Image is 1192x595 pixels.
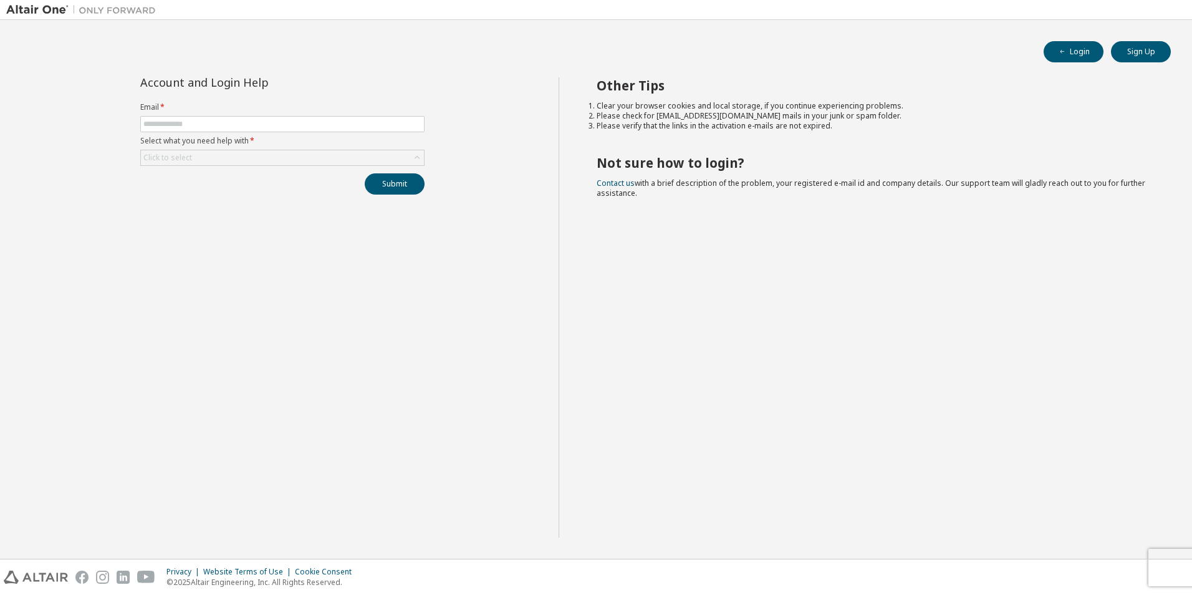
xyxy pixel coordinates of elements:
div: Privacy [166,567,203,577]
img: altair_logo.svg [4,571,68,584]
label: Email [140,102,425,112]
li: Please verify that the links in the activation e-mails are not expired. [597,121,1149,131]
li: Please check for [EMAIL_ADDRESS][DOMAIN_NAME] mails in your junk or spam folder. [597,111,1149,121]
span: with a brief description of the problem, your registered e-mail id and company details. Our suppo... [597,178,1145,198]
div: Cookie Consent [295,567,359,577]
a: Contact us [597,178,635,188]
div: Click to select [141,150,424,165]
label: Select what you need help with [140,136,425,146]
img: facebook.svg [75,571,89,584]
img: instagram.svg [96,571,109,584]
img: linkedin.svg [117,571,130,584]
div: Website Terms of Use [203,567,295,577]
div: Click to select [143,153,192,163]
button: Sign Up [1111,41,1171,62]
div: Account and Login Help [140,77,368,87]
button: Submit [365,173,425,195]
li: Clear your browser cookies and local storage, if you continue experiencing problems. [597,101,1149,111]
h2: Not sure how to login? [597,155,1149,171]
p: © 2025 Altair Engineering, Inc. All Rights Reserved. [166,577,359,588]
h2: Other Tips [597,77,1149,94]
img: youtube.svg [137,571,155,584]
img: Altair One [6,4,162,16]
button: Login [1044,41,1103,62]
